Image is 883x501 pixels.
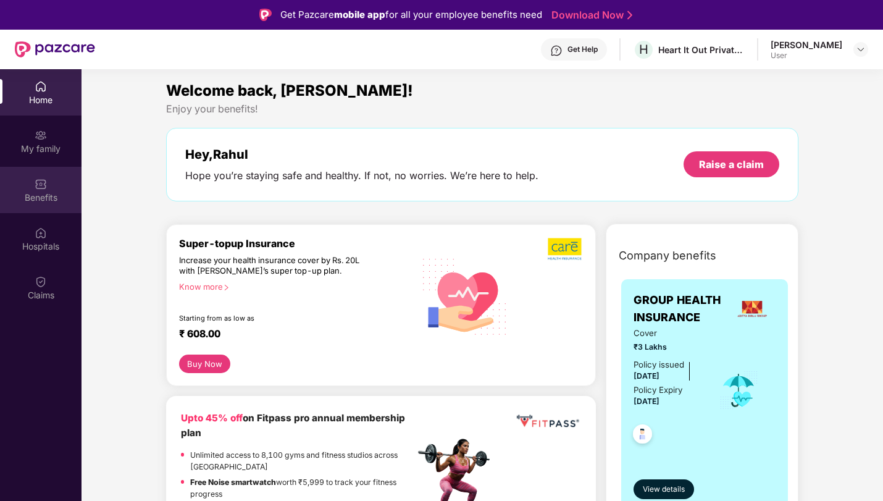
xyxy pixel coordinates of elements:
span: [DATE] [634,371,659,381]
div: Enjoy your benefits! [166,103,798,116]
span: ₹3 Lakhs [634,341,702,353]
span: Cover [634,327,702,340]
button: Buy Now [179,355,230,373]
img: Stroke [627,9,632,22]
img: svg+xml;base64,PHN2ZyB4bWxucz0iaHR0cDovL3d3dy53My5vcmcvMjAwMC9zdmciIHdpZHRoPSI0OC45NDMiIGhlaWdodD... [627,421,658,451]
p: Unlimited access to 8,100 gyms and fitness studios across [GEOGRAPHIC_DATA] [190,449,414,473]
b: Upto 45% off [181,412,243,424]
div: Get Pazcare for all your employee benefits need [280,7,542,22]
div: Raise a claim [699,158,764,171]
span: GROUP HEALTH INSURANCE [634,292,729,327]
div: Starting from as low as [179,314,362,322]
div: Policy issued [634,358,684,371]
span: right [223,284,230,291]
img: insurerLogo [735,292,769,326]
div: Super-topup Insurance [179,237,414,250]
a: Download Now [551,9,629,22]
span: Company benefits [619,247,716,264]
button: View details [634,479,694,499]
div: User [771,51,842,61]
img: svg+xml;base64,PHN2ZyBpZD0iSG9zcGl0YWxzIiB4bWxucz0iaHR0cDovL3d3dy53My5vcmcvMjAwMC9zdmciIHdpZHRoPS... [35,227,47,239]
img: svg+xml;base64,PHN2ZyBpZD0iQmVuZWZpdHMiIHhtbG5zPSJodHRwOi8vd3d3LnczLm9yZy8yMDAwL3N2ZyIgd2lkdGg9Ij... [35,178,47,190]
img: svg+xml;base64,PHN2ZyBpZD0iSGVscC0zMngzMiIgeG1sbnM9Imh0dHA6Ly93d3cudzMub3JnLzIwMDAvc3ZnIiB3aWR0aD... [550,44,563,57]
img: svg+xml;base64,PHN2ZyBpZD0iSG9tZSIgeG1sbnM9Imh0dHA6Ly93d3cudzMub3JnLzIwMDAvc3ZnIiB3aWR0aD0iMjAiIG... [35,80,47,93]
span: H [639,42,648,57]
img: fppp.png [514,411,581,432]
img: Logo [259,9,272,21]
div: Increase your health insurance cover by Rs. 20L with [PERSON_NAME]’s super top-up plan. [179,255,361,277]
div: Hope you’re staying safe and healthy. If not, no worries. We’re here to help. [185,169,538,182]
div: [PERSON_NAME] [771,39,842,51]
div: Get Help [567,44,598,54]
div: Know more [179,282,407,290]
span: View details [643,484,685,495]
strong: Free Noise smartwatch [190,478,276,487]
img: icon [719,370,759,411]
span: Welcome back, [PERSON_NAME]! [166,82,413,99]
span: [DATE] [634,397,659,406]
img: svg+xml;base64,PHN2ZyB3aWR0aD0iMjAiIGhlaWdodD0iMjAiIHZpZXdCb3g9IjAgMCAyMCAyMCIgZmlsbD0ibm9uZSIgeG... [35,129,47,141]
div: Policy Expiry [634,384,682,397]
strong: mobile app [334,9,385,20]
div: Heart It Out Private Limited [658,44,745,56]
b: on Fitpass pro annual membership plan [181,412,405,439]
img: svg+xml;base64,PHN2ZyB4bWxucz0iaHR0cDovL3d3dy53My5vcmcvMjAwMC9zdmciIHhtbG5zOnhsaW5rPSJodHRwOi8vd3... [414,245,515,347]
div: Hey, Rahul [185,147,538,162]
img: b5dec4f62d2307b9de63beb79f102df3.png [548,237,583,261]
img: svg+xml;base64,PHN2ZyBpZD0iRHJvcGRvd24tMzJ4MzIiIHhtbG5zPSJodHRwOi8vd3d3LnczLm9yZy8yMDAwL3N2ZyIgd2... [856,44,866,54]
img: svg+xml;base64,PHN2ZyBpZD0iQ2xhaW0iIHhtbG5zPSJodHRwOi8vd3d3LnczLm9yZy8yMDAwL3N2ZyIgd2lkdGg9IjIwIi... [35,276,47,288]
div: ₹ 608.00 [179,327,402,342]
img: New Pazcare Logo [15,41,95,57]
p: worth ₹5,999 to track your fitness progress [190,476,414,500]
